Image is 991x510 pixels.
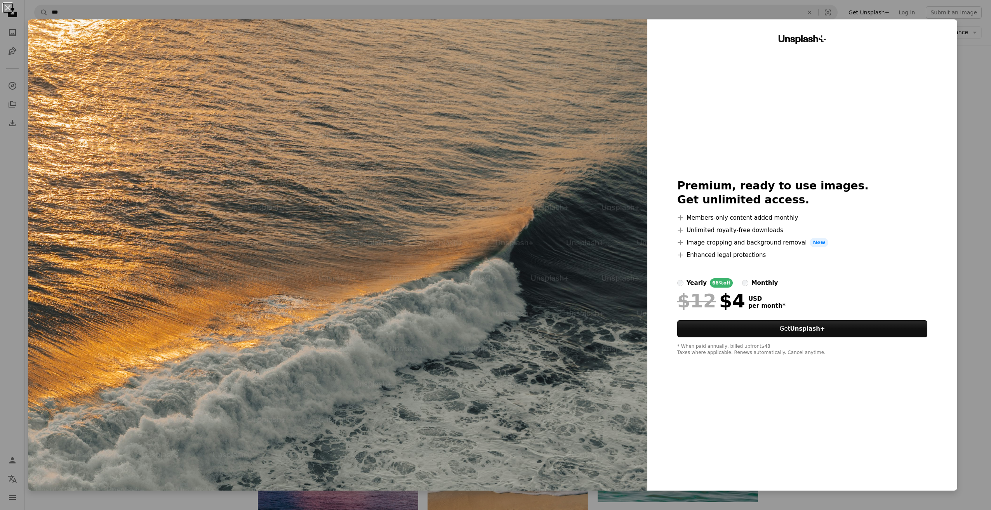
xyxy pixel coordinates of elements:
strong: Unsplash+ [790,325,825,332]
h2: Premium, ready to use images. Get unlimited access. [677,179,928,207]
button: GetUnsplash+ [677,320,928,337]
span: New [810,238,828,247]
input: monthly [742,280,748,286]
li: Image cropping and background removal [677,238,928,247]
div: * When paid annually, billed upfront $48 Taxes where applicable. Renews automatically. Cancel any... [677,343,928,356]
span: USD [748,295,786,302]
li: Unlimited royalty-free downloads [677,226,928,235]
li: Enhanced legal protections [677,250,928,260]
span: $12 [677,291,716,311]
div: $4 [677,291,745,311]
div: yearly [687,278,707,288]
input: yearly66%off [677,280,683,286]
span: per month * [748,302,786,309]
li: Members-only content added monthly [677,213,928,222]
div: 66% off [710,278,733,288]
div: monthly [751,278,778,288]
